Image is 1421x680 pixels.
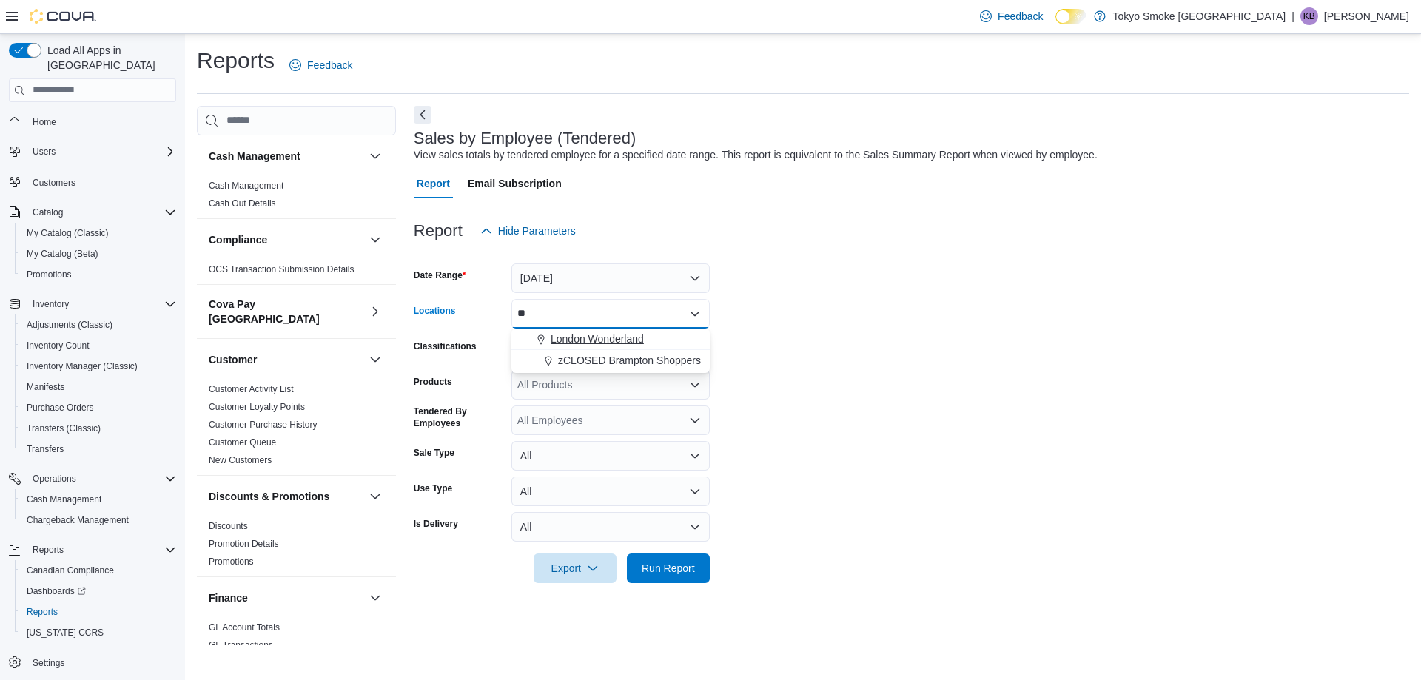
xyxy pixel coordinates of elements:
[15,223,182,243] button: My Catalog (Classic)
[27,443,64,455] span: Transfers
[209,198,276,209] span: Cash Out Details
[21,511,135,529] a: Chargeback Management
[511,512,710,542] button: All
[3,468,182,489] button: Operations
[209,180,283,192] span: Cash Management
[209,420,318,430] a: Customer Purchase History
[197,380,396,475] div: Customer
[209,489,329,504] h3: Discounts & Promotions
[414,340,477,352] label: Classifications
[21,420,176,437] span: Transfers (Classic)
[511,329,710,350] button: London Wonderland
[27,470,176,488] span: Operations
[21,440,176,458] span: Transfers
[21,420,107,437] a: Transfers (Classic)
[21,245,176,263] span: My Catalog (Beta)
[366,589,384,607] button: Finance
[27,340,90,351] span: Inventory Count
[21,582,176,600] span: Dashboards
[209,538,279,550] span: Promotion Details
[21,316,176,334] span: Adjustments (Classic)
[15,314,182,335] button: Adjustments (Classic)
[41,43,176,73] span: Load All Apps in [GEOGRAPHIC_DATA]
[27,470,82,488] button: Operations
[15,264,182,285] button: Promotions
[30,9,96,24] img: Cova
[21,357,144,375] a: Inventory Manager (Classic)
[1303,7,1315,25] span: KB
[33,657,64,669] span: Settings
[15,602,182,622] button: Reports
[27,606,58,618] span: Reports
[3,202,182,223] button: Catalog
[209,622,280,633] a: GL Account Totals
[511,477,710,506] button: All
[414,376,452,388] label: Products
[1055,9,1086,24] input: Dark Mode
[15,356,182,377] button: Inventory Manager (Classic)
[27,113,62,131] a: Home
[27,295,176,313] span: Inventory
[414,305,456,317] label: Locations
[689,379,701,391] button: Open list of options
[21,491,176,508] span: Cash Management
[209,419,318,431] span: Customer Purchase History
[27,143,176,161] span: Users
[33,473,76,485] span: Operations
[209,455,272,465] a: New Customers
[3,141,182,162] button: Users
[21,624,110,642] a: [US_STATE] CCRS
[21,266,78,283] a: Promotions
[27,248,98,260] span: My Catalog (Beta)
[511,350,710,371] button: zCLOSED Brampton Shoppers World
[21,603,64,621] a: Reports
[21,224,115,242] a: My Catalog (Classic)
[27,203,176,221] span: Catalog
[15,335,182,356] button: Inventory Count
[27,172,176,191] span: Customers
[209,181,283,191] a: Cash Management
[27,514,129,526] span: Chargeback Management
[21,224,176,242] span: My Catalog (Classic)
[21,399,176,417] span: Purchase Orders
[27,360,138,372] span: Inventory Manager (Classic)
[417,169,450,198] span: Report
[366,231,384,249] button: Compliance
[27,227,109,239] span: My Catalog (Classic)
[414,518,458,530] label: Is Delivery
[27,423,101,434] span: Transfers (Classic)
[551,331,644,346] span: London Wonderland
[414,482,452,494] label: Use Type
[209,489,363,504] button: Discounts & Promotions
[366,303,384,320] button: Cova Pay [GEOGRAPHIC_DATA]
[209,556,254,568] span: Promotions
[209,149,300,164] h3: Cash Management
[197,619,396,660] div: Finance
[209,263,355,275] span: OCS Transaction Submission Details
[627,553,710,583] button: Run Report
[33,146,56,158] span: Users
[689,414,701,426] button: Open list of options
[414,106,431,124] button: Next
[21,603,176,621] span: Reports
[197,177,396,218] div: Cash Management
[33,177,75,189] span: Customers
[209,352,363,367] button: Customer
[21,266,176,283] span: Promotions
[3,171,182,192] button: Customers
[474,216,582,246] button: Hide Parameters
[33,116,56,128] span: Home
[209,264,355,275] a: OCS Transaction Submission Details
[1113,7,1286,25] p: Tokyo Smoke [GEOGRAPHIC_DATA]
[468,169,562,198] span: Email Subscription
[1055,24,1056,25] span: Dark Mode
[15,510,182,531] button: Chargeback Management
[27,319,112,331] span: Adjustments (Classic)
[27,174,81,192] a: Customers
[209,402,305,412] a: Customer Loyalty Points
[414,129,636,147] h3: Sales by Employee (Tendered)
[366,488,384,505] button: Discounts & Promotions
[366,147,384,165] button: Cash Management
[511,263,710,293] button: [DATE]
[15,418,182,439] button: Transfers (Classic)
